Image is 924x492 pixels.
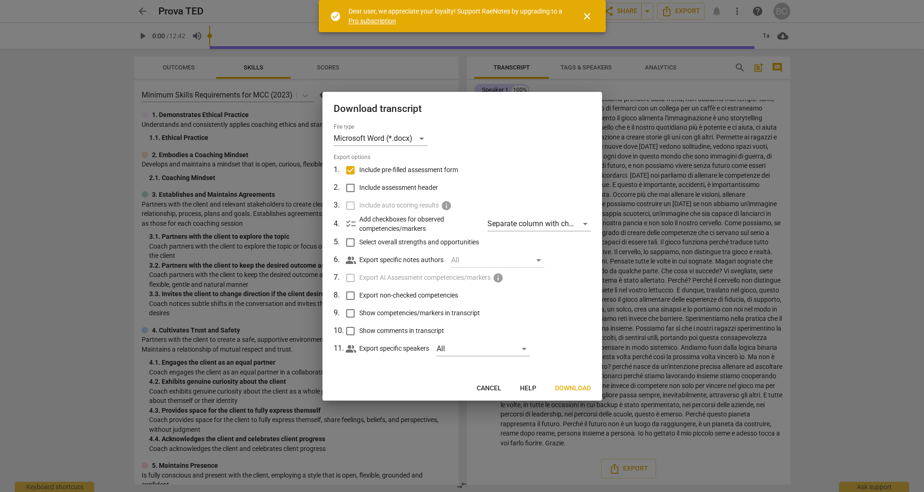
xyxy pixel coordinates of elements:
p: Add checkboxes for observed competencies/markers [359,215,480,234]
span: Select overall strengths and opportunities [359,237,479,247]
td: 1 . [334,161,346,179]
button: Cancel [469,380,509,397]
span: Show competencies/markers in transcript [359,308,480,318]
span: Export non-checked competencies [359,291,458,300]
span: people_alt [345,343,356,354]
div: Microsoft Word (*.docx) [334,131,427,146]
span: Purchase a subscription to enable [493,272,504,284]
a: Pro subscription [349,17,396,25]
button: Download [548,380,598,397]
td: 6 . [334,251,346,269]
td: 9 . [334,305,346,322]
td: 11 . [334,340,346,358]
p: Export specific speakers [359,344,429,353]
td: 10 . [334,322,346,340]
span: Export AI Assessment competencies/markers [359,273,491,283]
td: 3 . [334,197,346,215]
span: people_alt [345,255,356,266]
span: Download [555,384,591,393]
div: Dear user, we appreciate your loyalty! Support RaeNotes by upgrading to a [349,7,565,26]
span: Export options [334,153,591,161]
div: Separate column with check marks [487,216,590,231]
button: Help [513,380,544,397]
span: Help [520,384,536,393]
label: File type [334,125,354,130]
td: 8 . [334,287,346,305]
td: 4 . [334,215,346,234]
span: Show comments in transcript [359,326,444,336]
span: close [582,11,593,22]
span: Include pre-filled assessment form [359,165,458,175]
span: Upgrade to Teams/Academy plan to implement [441,200,452,211]
span: checklist [345,218,356,229]
span: check_circle [330,11,341,22]
td: 7 . [334,269,346,287]
span: Cancel [477,384,501,393]
div: All [437,341,530,356]
td: 5 . [334,234,346,251]
td: 2 . [334,179,346,197]
div: All [451,253,544,268]
span: Include auto scoring results [359,201,439,210]
p: Export specific notes authors [359,255,444,265]
button: Close [576,5,598,28]
span: Include assessment header [359,183,438,193]
h2: Download transcript [334,103,591,115]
